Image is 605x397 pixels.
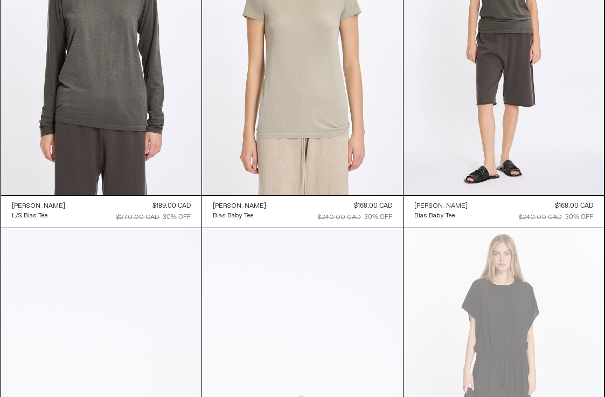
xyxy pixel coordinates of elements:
[555,201,593,211] div: $168.00 CAD
[318,213,361,222] div: $240.00 CAD
[12,211,48,221] div: L/S Bias Tee
[414,211,455,221] div: Bias Baby Tee
[163,213,191,222] div: 30% OFF
[414,201,468,211] a: [PERSON_NAME]
[414,211,468,221] a: Bias Baby Tee
[213,211,254,221] div: Bias Baby Tee
[364,213,392,222] div: 30% OFF
[565,213,593,222] div: 30% OFF
[519,213,562,222] div: $240.00 CAD
[116,213,159,222] div: $270.00 CAD
[152,201,191,211] div: $189.00 CAD
[12,201,65,211] a: [PERSON_NAME]
[354,201,392,211] div: $168.00 CAD
[213,211,266,221] a: Bias Baby Tee
[12,211,65,221] a: L/S Bias Tee
[213,201,266,211] a: [PERSON_NAME]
